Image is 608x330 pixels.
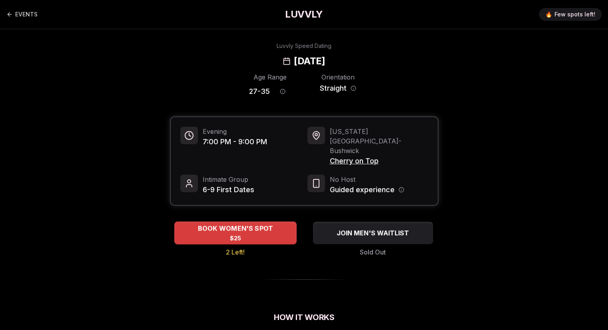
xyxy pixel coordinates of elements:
span: Guided experience [330,184,395,195]
div: Orientation [317,72,359,82]
span: Intimate Group [203,175,254,184]
span: 2 Left! [226,247,245,257]
h2: [DATE] [294,55,325,68]
span: JOIN MEN'S WAITLIST [335,228,411,238]
span: 🔥 [545,10,552,18]
button: Host information [399,187,404,193]
span: 27 - 35 [249,86,270,97]
span: 7:00 PM - 9:00 PM [203,136,267,147]
h2: How It Works [170,312,439,323]
span: Straight [320,83,347,94]
button: JOIN MEN'S WAITLIST - Sold Out [313,222,433,244]
button: Age range information [274,83,291,100]
span: Cherry on Top [330,155,428,167]
div: Luvvly Speed Dating [277,42,331,50]
span: 6-9 First Dates [203,184,254,195]
span: $25 [229,234,241,242]
span: BOOK WOMEN'S SPOT [196,224,275,233]
span: [US_STATE][GEOGRAPHIC_DATA] - Bushwick [330,127,428,155]
div: Age Range [249,72,291,82]
span: Sold Out [360,247,386,257]
button: BOOK WOMEN'S SPOT - 2 Left! [174,221,297,244]
span: Few spots left! [554,10,595,18]
span: No Host [330,175,404,184]
a: LUVVLY [285,8,323,21]
button: Orientation information [351,85,356,91]
a: Back to events [6,6,38,22]
span: Evening [203,127,267,136]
